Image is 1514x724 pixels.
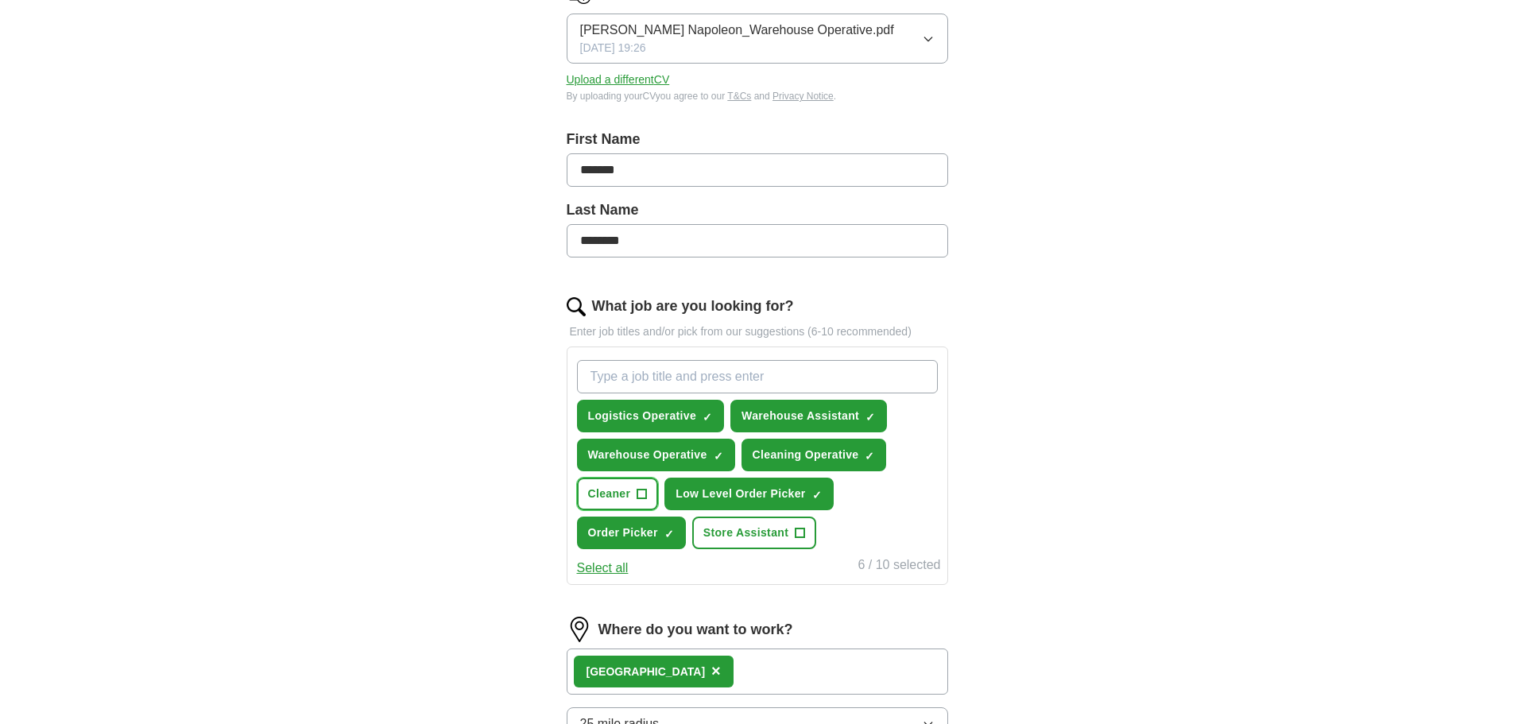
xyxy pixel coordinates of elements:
span: ✓ [703,411,712,424]
button: Store Assistant [692,517,816,549]
div: [GEOGRAPHIC_DATA] [587,664,706,680]
span: ✓ [865,450,874,463]
span: Cleaner [588,486,631,502]
span: ✓ [714,450,723,463]
span: [DATE] 19:26 [580,40,646,56]
button: Order Picker✓ [577,517,686,549]
span: Store Assistant [703,525,788,541]
span: ✓ [664,528,674,540]
span: Warehouse Operative [588,447,707,463]
label: Last Name [567,199,948,221]
span: × [711,662,721,679]
label: Where do you want to work? [598,619,793,641]
span: Cleaning Operative [753,447,859,463]
button: × [711,660,721,683]
span: Logistics Operative [588,408,697,424]
button: Upload a differentCV [567,72,670,88]
span: Low Level Order Picker [676,486,805,502]
label: First Name [567,129,948,150]
button: Cleaning Operative✓ [742,439,887,471]
p: Enter job titles and/or pick from our suggestions (6-10 recommended) [567,323,948,340]
div: By uploading your CV you agree to our and . [567,89,948,103]
button: Low Level Order Picker✓ [664,478,833,510]
button: Logistics Operative✓ [577,400,725,432]
span: ✓ [812,489,822,501]
span: Order Picker [588,525,658,541]
button: Select all [577,559,629,578]
div: 6 / 10 selected [858,556,940,578]
span: Warehouse Assistant [742,408,859,424]
a: Privacy Notice [772,91,834,102]
img: search.png [567,297,586,316]
span: [PERSON_NAME] Napoleon_Warehouse Operative.pdf [580,21,894,40]
img: location.png [567,617,592,642]
a: T&Cs [727,91,751,102]
span: ✓ [865,411,875,424]
button: Cleaner [577,478,659,510]
button: [PERSON_NAME] Napoleon_Warehouse Operative.pdf[DATE] 19:26 [567,14,948,64]
label: What job are you looking for? [592,296,794,317]
input: Type a job title and press enter [577,360,938,393]
button: Warehouse Operative✓ [577,439,735,471]
button: Warehouse Assistant✓ [730,400,887,432]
